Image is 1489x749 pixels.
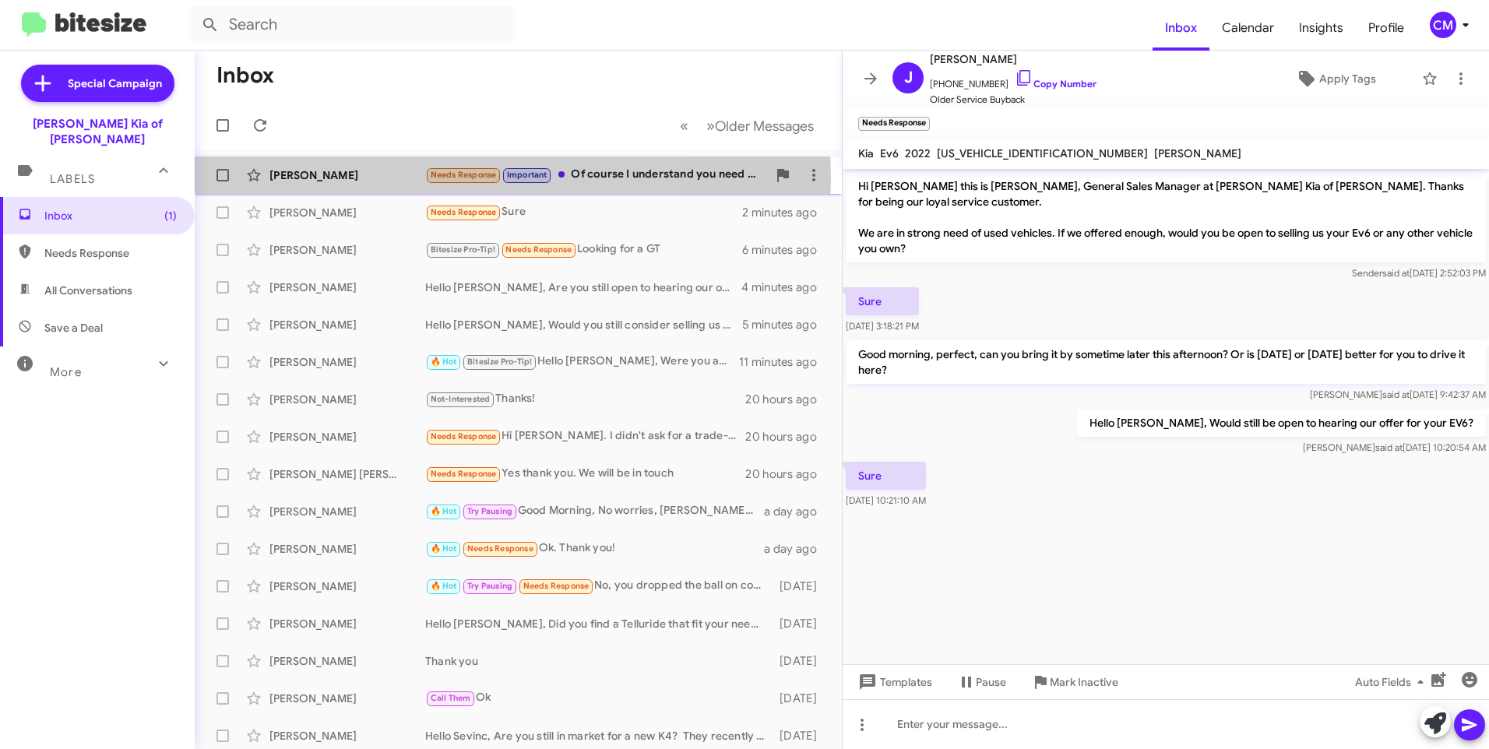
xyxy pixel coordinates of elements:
div: [DATE] [773,616,829,631]
div: Sure [425,203,742,221]
div: 20 hours ago [745,466,829,482]
div: [DATE] [773,728,829,744]
div: Yes thank you. We will be in touch [425,465,745,483]
span: [PERSON_NAME] [1154,146,1241,160]
span: Try Pausing [467,581,512,591]
span: Bitesize Pro-Tip! [467,357,532,367]
span: Apply Tags [1319,65,1376,93]
div: Hello Sevinc, Are you still in market for a new K4? They recently enhanced programs on leasing an... [425,728,773,744]
div: [PERSON_NAME] [269,280,425,295]
span: Kia [858,146,874,160]
div: Hello [PERSON_NAME], Are you still open to hearing our offer for your 2021 Toyota? [425,280,741,295]
small: Needs Response [858,117,930,131]
div: [PERSON_NAME] [269,429,425,445]
span: » [706,116,715,135]
div: [DATE] [773,578,829,594]
p: Good morning, perfect, can you bring it by sometime later this afternoon? Or is [DATE] or [DATE] ... [846,340,1486,384]
a: Calendar [1209,5,1287,51]
div: Of course I understand you need to see it for any real offer to be made [425,166,767,184]
span: Special Campaign [68,76,162,91]
button: Pause [945,668,1019,696]
span: More [50,365,82,379]
button: Mark Inactive [1019,668,1131,696]
p: Hi [PERSON_NAME] this is [PERSON_NAME], General Sales Manager at [PERSON_NAME] Kia of [PERSON_NAM... [846,172,1486,262]
span: Bitesize Pro-Tip! [431,244,495,255]
span: Needs Response [431,431,497,441]
span: Save a Deal [44,320,103,336]
div: [DATE] [773,653,829,669]
span: Needs Response [431,207,497,217]
button: Apply Tags [1256,65,1414,93]
div: [PERSON_NAME] [269,691,425,706]
div: [PERSON_NAME] [269,578,425,594]
div: 20 hours ago [745,392,829,407]
div: a day ago [764,541,829,557]
span: said at [1375,441,1403,453]
div: [PERSON_NAME] [269,616,425,631]
a: Copy Number [1015,78,1097,90]
button: CM [1417,12,1472,38]
div: Thanks! [425,390,745,408]
span: J [904,65,913,90]
button: Templates [843,668,945,696]
span: Needs Response [505,244,572,255]
div: Ok [425,689,773,707]
a: Insights [1287,5,1356,51]
span: Pause [976,668,1006,696]
a: Special Campaign [21,65,174,102]
span: [DATE] 10:21:10 AM [846,494,926,506]
p: Hello [PERSON_NAME], Would still be open to hearing our offer for your EV6? [1077,409,1486,437]
div: [PERSON_NAME] [269,728,425,744]
div: Looking for a GT [425,241,742,258]
div: [PERSON_NAME] [269,541,425,557]
div: 20 hours ago [745,429,829,445]
div: [PERSON_NAME] [269,392,425,407]
span: Older Service Buyback [930,92,1097,107]
div: CM [1430,12,1456,38]
a: Profile [1356,5,1417,51]
span: Call Them [431,693,471,703]
div: [PERSON_NAME] [269,653,425,669]
span: (1) [164,208,177,223]
div: Ok. Thank you! [425,540,764,557]
input: Search [188,6,516,44]
span: [PERSON_NAME] [DATE] 9:42:37 AM [1310,389,1486,400]
div: Hello [PERSON_NAME], Would you still consider selling us your Sorento? We take in vehicles with m... [425,317,742,332]
span: 🔥 Hot [431,543,457,554]
div: [PERSON_NAME] [269,167,425,183]
span: « [680,116,688,135]
h1: Inbox [216,63,274,88]
button: Auto Fields [1343,668,1442,696]
div: [PERSON_NAME] [269,242,425,258]
span: Needs Response [467,543,533,554]
span: Older Messages [715,118,814,135]
span: Inbox [1153,5,1209,51]
span: 🔥 Hot [431,506,457,516]
span: Ev6 [880,146,899,160]
div: Hello [PERSON_NAME], Did you find a Telluride that fit your needs? [425,616,773,631]
span: Important [507,170,547,180]
span: said at [1382,267,1410,279]
span: Labels [50,172,95,186]
div: Hi [PERSON_NAME]. I didn't ask for a trade-in estimate. I am very satisfied with my Rio. Thanks. [425,427,745,445]
span: 🔥 Hot [431,581,457,591]
button: Next [697,110,823,142]
p: Sure [846,287,919,315]
span: Needs Response [44,245,177,261]
div: Good Morning, No worries, [PERSON_NAME] is on his way back now. [425,502,764,520]
div: Hello [PERSON_NAME], Were you able to connect with our staff about your Sportage? [425,353,739,371]
div: Thank you [425,653,773,669]
span: Try Pausing [467,506,512,516]
span: Needs Response [431,469,497,479]
div: [PERSON_NAME] [269,205,425,220]
span: [DATE] 3:18:21 PM [846,320,919,332]
span: Templates [855,668,932,696]
p: Sure [846,462,926,490]
span: Needs Response [431,170,497,180]
div: 5 minutes ago [742,317,829,332]
div: a day ago [764,504,829,519]
button: Previous [671,110,698,142]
